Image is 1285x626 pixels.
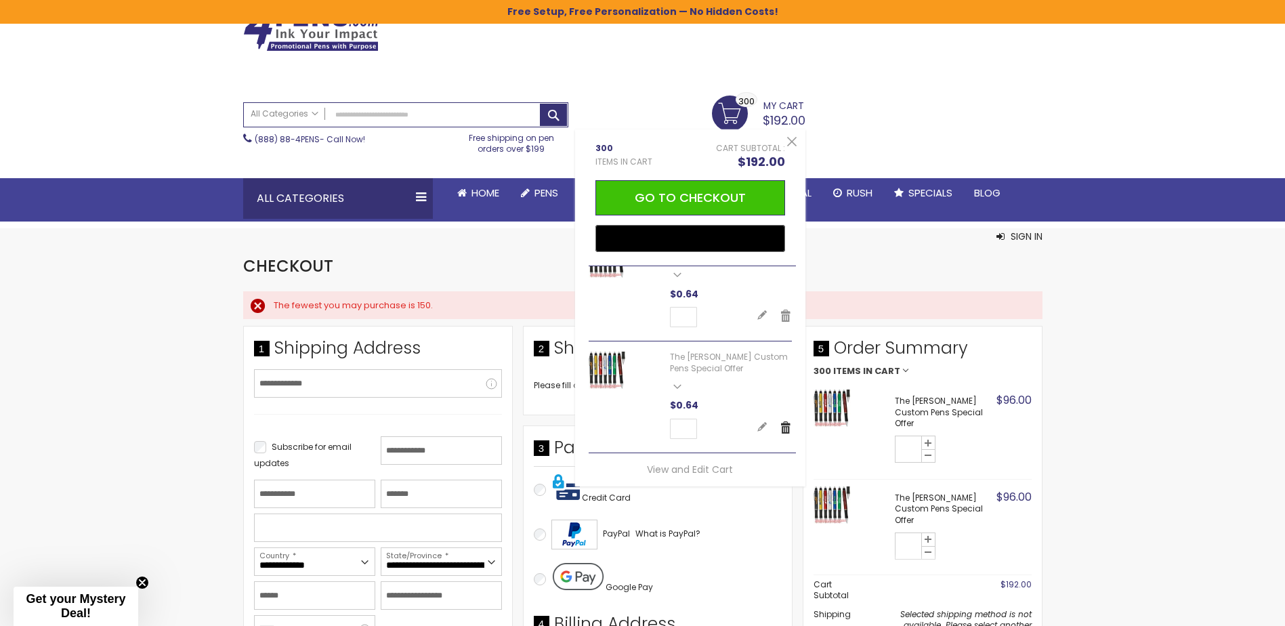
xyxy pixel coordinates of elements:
span: Subscribe for email updates [254,441,352,469]
span: All Categories [251,108,318,119]
strong: The [PERSON_NAME] Custom Pens Special Offer [895,396,993,429]
img: Pay with credit card [553,474,580,501]
span: Specials [908,186,952,200]
span: $0.64 [670,287,698,301]
span: $96.00 [996,489,1032,505]
div: The fewest you may purchase is 150. [274,299,1029,312]
a: Specials [883,178,963,208]
a: $192.00 300 [712,96,805,129]
div: Shipping Address [254,337,502,367]
a: Pens [510,178,569,208]
a: Home [446,178,510,208]
span: Cart Subtotal [716,142,781,154]
span: Shipping [814,608,851,620]
a: View and Edit Cart [647,463,733,476]
span: $192.00 [738,153,785,170]
span: 300 [814,367,831,376]
iframe: Google Customer Reviews [1173,589,1285,626]
span: Order Summary [814,337,1032,367]
span: $96.00 [996,392,1032,408]
span: $0.64 [670,398,698,412]
a: All Categories [244,103,325,125]
img: The Barton Custom Pens Special Offer-Assorted [814,390,851,427]
span: Checkout [243,255,333,277]
span: 300 [595,143,652,154]
div: Please fill out the address form to see shipping methods. [534,380,782,391]
span: Google Pay [606,581,653,593]
img: 4Pens Custom Pens and Promotional Products [243,8,379,51]
div: Payment Method [534,436,782,466]
a: The [PERSON_NAME] Custom Pens Special Offer [670,351,788,373]
strong: The [PERSON_NAME] Custom Pens Special Offer [895,493,993,526]
span: PayPal [603,528,630,539]
span: Home [471,186,499,200]
a: Pencils [569,178,642,208]
a: (888) 88-4PENS [255,133,320,145]
div: Shipping Methods [534,337,782,367]
img: The Barton Custom Pens Special Offer-Assorted [814,486,851,524]
button: Go to Checkout [595,180,785,215]
span: Items in Cart [833,367,900,376]
span: Get your Mystery Deal! [26,592,125,620]
img: Acceptance Mark [551,520,597,549]
th: Cart Subtotal [814,575,866,605]
button: Sign In [996,230,1042,243]
span: Credit Card [582,492,631,503]
a: Blog [963,178,1011,208]
button: Close teaser [135,576,149,589]
div: All Categories [243,178,433,219]
div: Get your Mystery Deal!Close teaser [14,587,138,626]
span: Items in Cart [595,156,652,167]
span: Blog [974,186,1000,200]
img: Pay with Google Pay [553,563,604,590]
span: Pens [534,186,558,200]
img: The Barton Custom Pens Special Offer-Assorted [589,352,626,389]
span: - Call Now! [255,133,365,145]
button: Buy with GPay [595,225,785,252]
span: $192.00 [763,112,805,129]
span: Rush [847,186,872,200]
span: 300 [738,95,755,108]
a: What is PayPal? [635,526,700,542]
span: Sign In [1011,230,1042,243]
a: Rush [822,178,883,208]
span: $192.00 [1000,579,1032,590]
span: What is PayPal? [635,528,700,539]
div: Free shipping on pen orders over $199 [455,127,568,154]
